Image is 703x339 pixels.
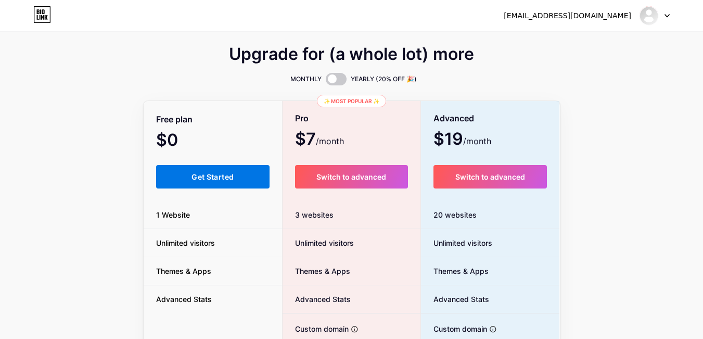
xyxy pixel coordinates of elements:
[295,133,344,147] span: $7
[144,209,202,220] span: 1 Website
[156,165,270,189] button: Get Started
[433,165,547,189] button: Switch to advanced
[421,294,489,305] span: Advanced Stats
[156,134,206,148] span: $0
[316,135,344,147] span: /month
[463,135,491,147] span: /month
[144,294,224,305] span: Advanced Stats
[283,266,350,277] span: Themes & Apps
[421,201,560,229] div: 20 websites
[421,323,487,334] span: Custom domain
[316,172,386,181] span: Switch to advanced
[144,266,224,277] span: Themes & Apps
[639,6,659,26] img: tyguij
[504,10,631,21] div: [EMAIL_ADDRESS][DOMAIN_NAME]
[433,109,474,128] span: Advanced
[421,266,489,277] span: Themes & Apps
[421,237,492,248] span: Unlimited visitors
[283,294,351,305] span: Advanced Stats
[283,323,349,334] span: Custom domain
[283,237,354,248] span: Unlimited visitors
[290,74,322,84] span: MONTHLY
[351,74,417,84] span: YEARLY (20% OFF 🎉)
[455,172,525,181] span: Switch to advanced
[283,201,420,229] div: 3 websites
[144,237,227,248] span: Unlimited visitors
[191,172,234,181] span: Get Started
[295,165,408,189] button: Switch to advanced
[433,133,491,147] span: $19
[229,48,474,60] span: Upgrade for (a whole lot) more
[156,110,193,129] span: Free plan
[317,95,386,107] div: ✨ Most popular ✨
[295,109,309,128] span: Pro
